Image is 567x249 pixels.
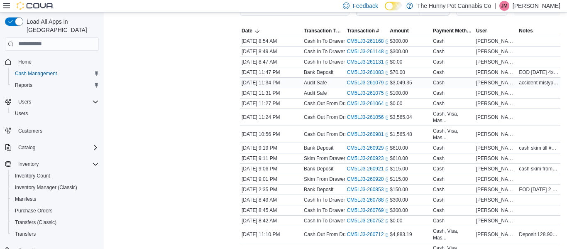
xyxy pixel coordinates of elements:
[433,48,445,55] div: Cash
[12,171,99,181] span: Inventory Count
[390,79,412,86] span: $3,049.35
[390,90,408,96] span: $100.00
[2,56,102,68] button: Home
[242,27,252,34] span: Date
[12,69,99,79] span: Cash Management
[8,170,102,182] button: Inventory Count
[390,231,412,238] span: $4,883.19
[17,2,54,10] img: Cova
[15,173,50,179] span: Inventory Count
[347,100,391,107] a: CM5LJ3-261064External link
[347,165,391,172] a: CM5LJ3-260921External link
[347,59,391,65] a: CM5LJ3-261131External link
[304,114,380,121] p: Cash Out From Drawer (Drawer 3)
[304,165,333,172] p: Bank Deposit
[304,176,370,182] p: Skim From Drawer (Drawer 1)
[385,81,390,86] svg: External link
[304,48,370,55] p: Cash In To Drawer (Drawer 1)
[476,131,516,138] span: [PERSON_NAME]
[476,197,516,203] span: [PERSON_NAME]
[15,143,99,153] span: Catalog
[385,39,390,44] svg: External link
[433,100,445,107] div: Cash
[240,99,302,108] div: [DATE] 11:27 PM
[15,57,35,67] a: Home
[390,27,408,34] span: Amount
[12,229,39,239] a: Transfers
[347,145,391,151] a: CM5LJ3-260929External link
[476,165,516,172] span: [PERSON_NAME]
[15,126,46,136] a: Customers
[390,155,408,162] span: $610.00
[390,207,408,214] span: $300.00
[385,60,390,65] svg: External link
[304,131,380,138] p: Cash Out From Drawer (Drawer 1)
[2,142,102,153] button: Catalog
[240,229,302,239] div: [DATE] 11:10 PM
[18,99,31,105] span: Users
[433,90,445,96] div: Cash
[433,207,445,214] div: Cash
[240,205,302,215] div: [DATE] 8:45 AM
[304,231,380,238] p: Cash Out From Drawer (Drawer 3)
[433,27,473,34] span: Payment Methods
[499,1,509,11] div: Jesse McGean
[390,38,408,44] span: $300.00
[474,26,518,36] button: User
[433,79,445,86] div: Cash
[476,48,516,55] span: [PERSON_NAME]
[519,186,559,193] span: EOD [DATE] 2 x 50 2 x 20 2 x 5
[347,114,391,121] a: CM5LJ3-261056External link
[347,48,391,55] a: CM5LJ3-261148External link
[240,67,302,77] div: [DATE] 11:47 PM
[240,185,302,195] div: [DATE] 2:35 PM
[12,182,99,192] span: Inventory Manager (Classic)
[18,161,39,168] span: Inventory
[8,217,102,228] button: Transfers (Classic)
[2,96,102,108] button: Users
[431,26,474,36] button: Payment Methods
[433,228,473,241] div: Cash, Visa, Mas...
[513,1,560,11] p: [PERSON_NAME]
[519,165,559,172] span: cash skim from till #1 1x$100=$100 1x$10=$10 1x$5=$5 total deposit =$115
[385,146,390,151] svg: External link
[385,232,390,237] svg: External link
[417,1,491,11] p: The Hunny Pot Cannabis Co
[476,231,516,238] span: [PERSON_NAME]
[15,57,99,67] span: Home
[347,197,391,203] a: CM5LJ3-260788External link
[304,207,370,214] p: Cash In To Drawer (Drawer 1)
[304,100,380,107] p: Cash Out From Drawer (Drawer 2)
[347,186,391,193] a: CM5LJ3-260853External link
[347,231,391,238] a: CM5LJ3-260712External link
[23,17,99,34] span: Load All Apps in [GEOGRAPHIC_DATA]
[385,198,390,203] svg: External link
[476,145,516,151] span: [PERSON_NAME]
[8,79,102,91] button: Reports
[240,57,302,67] div: [DATE] 8:47 AM
[15,97,99,107] span: Users
[347,90,391,96] a: CM5LJ3-261075External link
[433,128,473,141] div: Cash, Visa, Mas...
[519,231,559,238] span: Deposit 128.90 Difference -0.08
[240,164,302,174] div: [DATE] 9:06 PM
[12,80,36,90] a: Reports
[240,153,302,163] div: [DATE] 9:11 PM
[240,195,302,205] div: [DATE] 8:49 AM
[476,59,516,65] span: [PERSON_NAME]
[12,194,39,204] a: Manifests
[390,114,412,121] span: $3,565.04
[15,82,32,89] span: Reports
[385,132,390,137] svg: External link
[347,79,391,86] a: CM5LJ3-261079External link
[476,207,516,214] span: [PERSON_NAME]
[390,145,408,151] span: $610.00
[433,38,445,44] div: Cash
[476,79,516,86] span: [PERSON_NAME]
[385,156,390,161] svg: External link
[476,114,516,121] span: [PERSON_NAME]
[390,217,402,224] span: $0.00
[385,187,390,192] svg: External link
[385,208,390,213] svg: External link
[433,69,445,76] div: Cash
